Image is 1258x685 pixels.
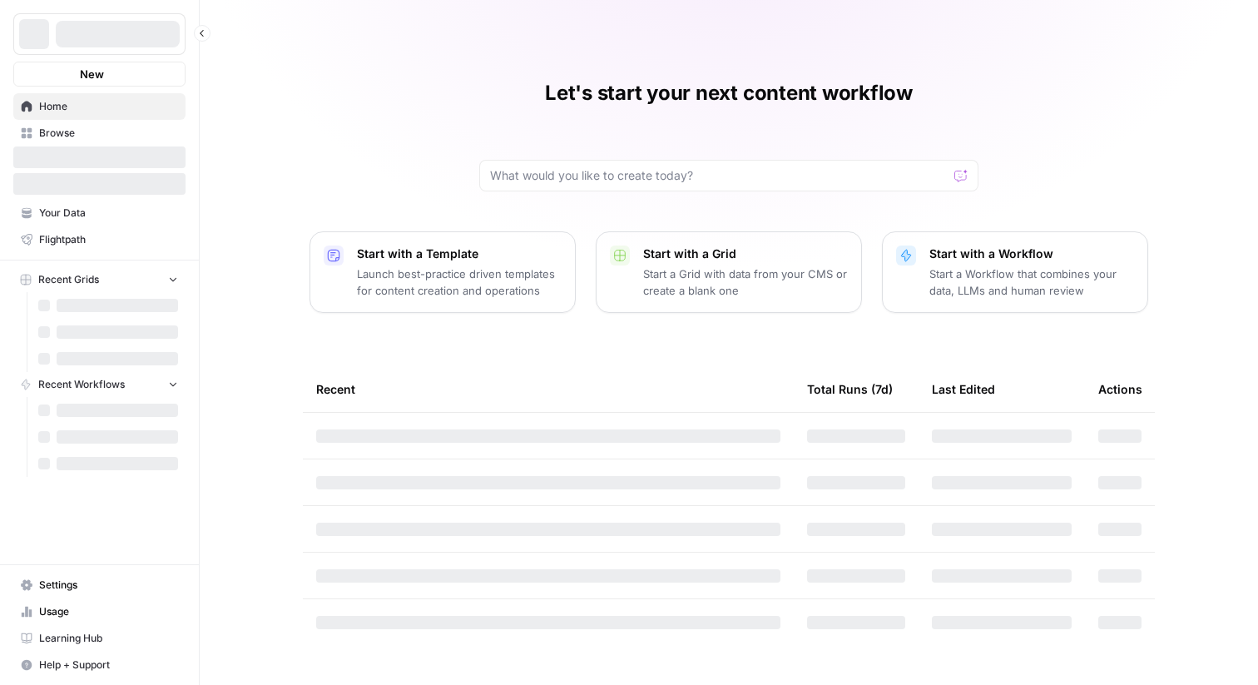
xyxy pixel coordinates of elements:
a: Your Data [13,200,186,226]
a: Usage [13,598,186,625]
span: Recent Workflows [38,377,125,392]
span: Settings [39,578,178,593]
button: Start with a TemplateLaunch best-practice driven templates for content creation and operations [310,231,576,313]
div: Actions [1098,366,1142,412]
a: Settings [13,572,186,598]
button: Help + Support [13,652,186,678]
button: New [13,62,186,87]
span: Your Data [39,206,178,221]
p: Start a Workflow that combines your data, LLMs and human review [929,266,1134,299]
p: Start a Grid with data from your CMS or create a blank one [643,266,848,299]
span: Usage [39,604,178,619]
span: Flightpath [39,232,178,247]
button: Recent Grids [13,267,186,292]
a: Browse [13,120,186,146]
p: Start with a Workflow [929,246,1134,262]
p: Start with a Template [357,246,562,262]
p: Start with a Grid [643,246,848,262]
a: Learning Hub [13,625,186,652]
span: New [80,66,104,82]
button: Start with a WorkflowStart a Workflow that combines your data, LLMs and human review [882,231,1148,313]
div: Last Edited [932,366,995,412]
button: Recent Workflows [13,372,186,397]
span: Help + Support [39,658,178,673]
span: Browse [39,126,178,141]
button: Start with a GridStart a Grid with data from your CMS or create a blank one [596,231,862,313]
a: Flightpath [13,226,186,253]
span: Learning Hub [39,631,178,646]
a: Home [13,93,186,120]
input: What would you like to create today? [490,167,948,184]
span: Recent Grids [38,272,99,287]
span: Home [39,99,178,114]
p: Launch best-practice driven templates for content creation and operations [357,266,562,299]
div: Recent [316,366,780,412]
div: Total Runs (7d) [807,366,893,412]
h1: Let's start your next content workflow [545,80,913,107]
